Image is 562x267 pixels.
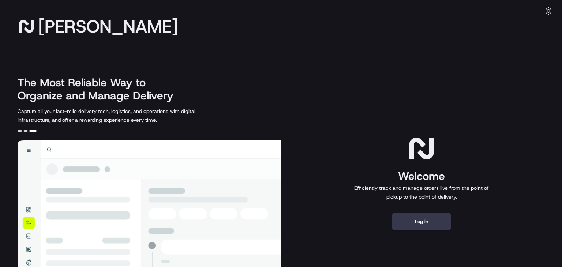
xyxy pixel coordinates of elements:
[18,107,228,124] p: Capture all your last-mile delivery tech, logistics, and operations with digital infrastructure, ...
[18,76,181,102] h2: The Most Reliable Way to Organize and Manage Delivery
[351,184,492,201] p: Efficiently track and manage orders live from the point of pickup to the point of delivery.
[351,169,492,184] h1: Welcome
[38,19,178,34] span: [PERSON_NAME]
[392,213,451,230] button: Log in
